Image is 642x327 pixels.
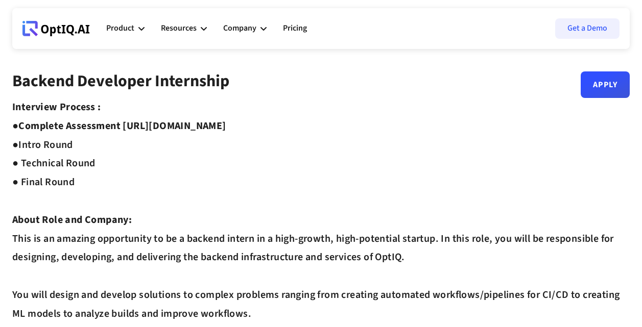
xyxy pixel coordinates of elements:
a: Get a Demo [555,18,620,39]
div: Company [223,21,256,35]
strong: About Role and Company: [12,213,132,227]
div: Resources [161,21,197,35]
strong: Backend Developer Internship [12,69,229,93]
div: Company [223,13,267,44]
strong: Complete Assessment [URL][DOMAIN_NAME] ● [12,119,226,152]
strong: Interview Process : [12,100,101,114]
div: Product [106,13,145,44]
div: Product [106,21,134,35]
a: Apply [581,71,630,98]
a: Pricing [283,13,307,44]
div: Resources [161,13,207,44]
a: Webflow Homepage [22,13,90,44]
